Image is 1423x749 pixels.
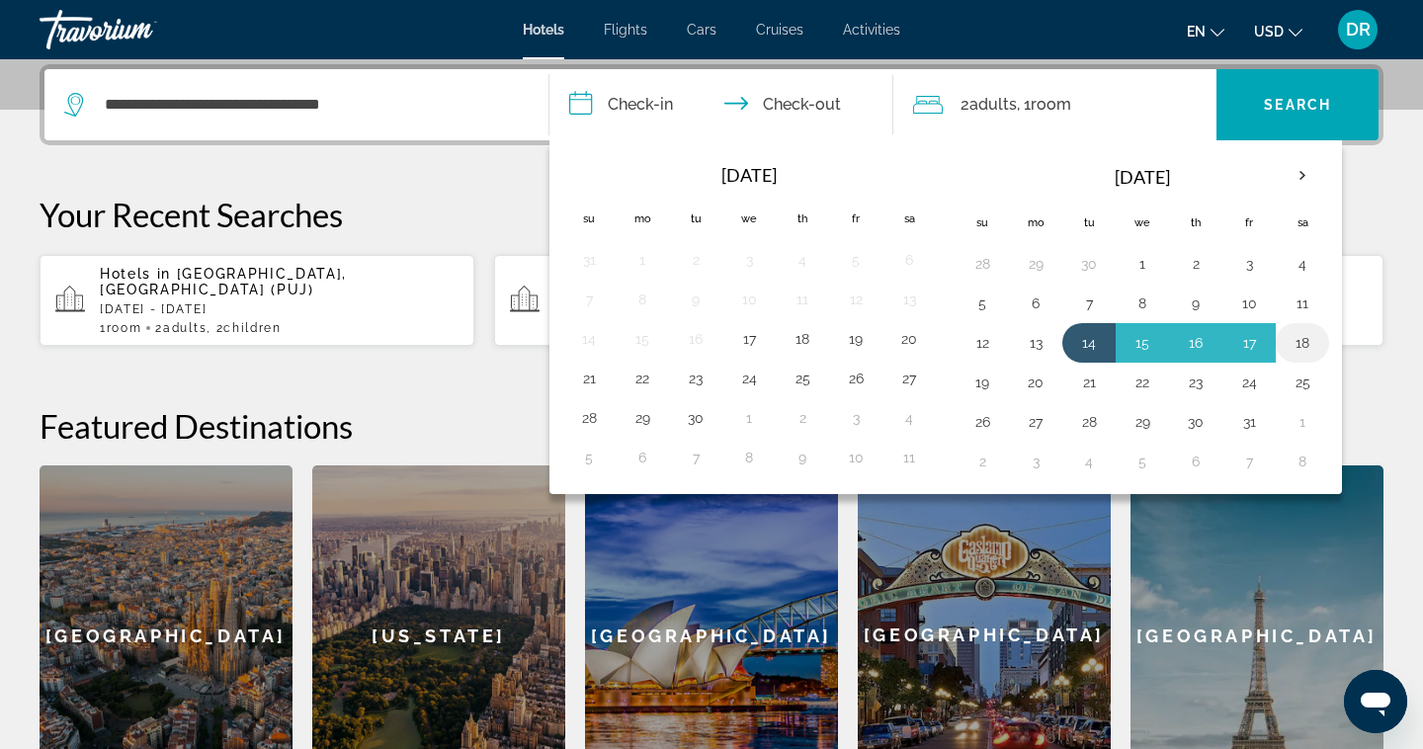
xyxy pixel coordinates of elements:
[1287,250,1318,278] button: Day 4
[1216,69,1379,140] button: Search
[787,246,818,274] button: Day 4
[680,365,711,392] button: Day 23
[680,444,711,471] button: Day 7
[1254,17,1302,45] button: Change currency
[549,69,893,140] button: Check in and out dates
[1073,448,1105,475] button: Day 4
[1187,17,1224,45] button: Change language
[1287,369,1318,396] button: Day 25
[893,365,925,392] button: Day 27
[1287,408,1318,436] button: Day 1
[680,404,711,432] button: Day 30
[1020,250,1051,278] button: Day 29
[1020,408,1051,436] button: Day 27
[840,444,872,471] button: Day 10
[733,404,765,432] button: Day 1
[1180,448,1212,475] button: Day 6
[627,365,658,392] button: Day 22
[1287,329,1318,357] button: Day 18
[40,4,237,55] a: Travorium
[1073,250,1105,278] button: Day 30
[680,246,711,274] button: Day 2
[1233,329,1265,357] button: Day 17
[100,266,347,297] span: [GEOGRAPHIC_DATA], [GEOGRAPHIC_DATA] (PUJ)
[966,250,998,278] button: Day 28
[1127,290,1158,317] button: Day 8
[1233,408,1265,436] button: Day 31
[207,321,282,335] span: , 2
[1020,290,1051,317] button: Day 6
[1020,329,1051,357] button: Day 13
[627,286,658,313] button: Day 8
[733,325,765,353] button: Day 17
[840,286,872,313] button: Day 12
[573,444,605,471] button: Day 5
[1073,290,1105,317] button: Day 7
[1233,369,1265,396] button: Day 24
[1017,91,1071,119] span: , 1
[893,325,925,353] button: Day 20
[1187,24,1206,40] span: en
[680,286,711,313] button: Day 9
[966,329,998,357] button: Day 12
[1180,369,1212,396] button: Day 23
[107,321,142,335] span: Room
[893,286,925,313] button: Day 13
[966,408,998,436] button: Day 26
[494,254,929,347] button: Hotels in [GEOGRAPHIC_DATA], [GEOGRAPHIC_DATA] (PUJ)[DATE] - [DATE]1Room2Adults, 1Child
[573,365,605,392] button: Day 21
[1287,448,1318,475] button: Day 8
[787,365,818,392] button: Day 25
[840,365,872,392] button: Day 26
[1020,369,1051,396] button: Day 20
[733,246,765,274] button: Day 3
[1031,95,1071,114] span: Room
[1073,369,1105,396] button: Day 21
[733,286,765,313] button: Day 10
[733,365,765,392] button: Day 24
[787,325,818,353] button: Day 18
[840,246,872,274] button: Day 5
[893,246,925,274] button: Day 6
[840,404,872,432] button: Day 3
[787,444,818,471] button: Day 9
[100,266,171,282] span: Hotels in
[1073,408,1105,436] button: Day 28
[966,369,998,396] button: Day 19
[1233,250,1265,278] button: Day 3
[680,325,711,353] button: Day 16
[756,22,803,38] a: Cruises
[155,321,207,335] span: 2
[1127,408,1158,436] button: Day 29
[40,254,474,347] button: Hotels in [GEOGRAPHIC_DATA], [GEOGRAPHIC_DATA] (PUJ)[DATE] - [DATE]1Room2Adults, 2Children
[523,22,564,38] span: Hotels
[969,95,1017,114] span: Adults
[1127,329,1158,357] button: Day 15
[40,195,1383,234] p: Your Recent Searches
[1180,290,1212,317] button: Day 9
[1346,20,1371,40] span: DR
[40,406,1383,446] h2: Featured Destinations
[1276,153,1329,199] button: Next month
[1020,448,1051,475] button: Day 3
[573,325,605,353] button: Day 14
[1180,250,1212,278] button: Day 2
[1264,97,1331,113] span: Search
[1127,369,1158,396] button: Day 22
[627,444,658,471] button: Day 6
[893,404,925,432] button: Day 4
[840,325,872,353] button: Day 19
[1073,329,1105,357] button: Day 14
[843,22,900,38] a: Activities
[1233,448,1265,475] button: Day 7
[1344,670,1407,733] iframe: Button to launch messaging window
[1287,290,1318,317] button: Day 11
[1009,153,1276,201] th: [DATE]
[1180,329,1212,357] button: Day 16
[787,404,818,432] button: Day 2
[604,22,647,38] span: Flights
[627,404,658,432] button: Day 29
[1254,24,1284,40] span: USD
[1332,9,1383,50] button: User Menu
[1127,448,1158,475] button: Day 5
